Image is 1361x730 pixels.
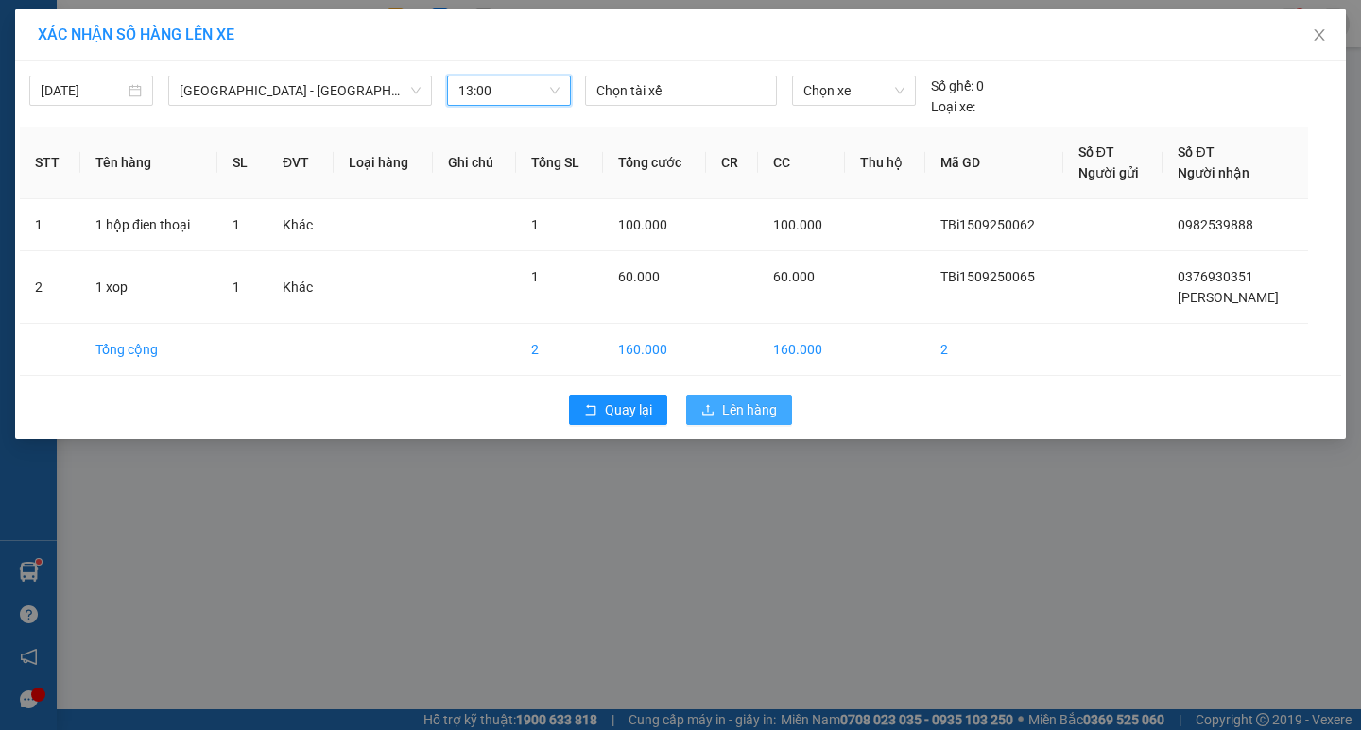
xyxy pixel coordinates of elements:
[584,403,597,418] span: rollback
[516,127,602,199] th: Tổng SL
[41,80,125,101] input: 15/09/2025
[458,76,560,105] span: 13:00
[14,76,34,91] span: Gửi
[111,27,174,42] strong: HOTLINE :
[55,68,232,118] span: 14 [PERSON_NAME], [PERSON_NAME]
[773,269,815,284] span: 60.000
[931,76,973,96] span: Số ghế:
[20,127,80,199] th: STT
[80,251,217,324] td: 1 xop
[38,25,234,43] span: XÁC NHẬN SỐ HÀNG LÊN XE
[940,269,1035,284] span: TBi1509250065
[267,251,335,324] td: Khác
[1312,27,1327,42] span: close
[618,269,660,284] span: 60.000
[217,127,267,199] th: SL
[55,48,60,64] span: -
[233,280,240,295] span: 1
[334,127,433,199] th: Loại hàng
[686,395,792,425] button: uploadLên hàng
[931,96,975,117] span: Loại xe:
[605,399,652,420] span: Quay lại
[55,68,232,118] span: VP [PERSON_NAME] -
[701,403,715,418] span: upload
[267,199,335,251] td: Khác
[516,324,602,376] td: 2
[845,127,925,199] th: Thu hộ
[1293,9,1346,62] button: Close
[1078,165,1139,180] span: Người gửi
[55,127,185,161] span: [PERSON_NAME] -
[80,127,217,199] th: Tên hàng
[1178,165,1249,180] span: Người nhận
[773,217,822,232] span: 100.000
[706,127,758,199] th: CR
[925,127,1062,199] th: Mã GD
[758,127,846,199] th: CC
[20,251,80,324] td: 2
[80,324,217,376] td: Tổng cộng
[410,85,422,96] span: down
[433,127,516,199] th: Ghi chú
[569,395,667,425] button: rollbackQuay lại
[20,199,80,251] td: 1
[41,10,244,25] strong: CÔNG TY VẬN TẢI ĐỨC TRƯỞNG
[603,127,706,199] th: Tổng cước
[80,199,217,251] td: 1 hộp đien thoại
[1178,290,1279,305] span: [PERSON_NAME]
[180,76,421,105] span: Hà Nội - Thái Thụy (45 chỗ)
[758,324,846,376] td: 160.000
[803,76,904,105] span: Chọn xe
[618,217,667,232] span: 100.000
[1178,269,1253,284] span: 0376930351
[722,399,777,420] span: Lên hàng
[940,217,1035,232] span: TBi1509250062
[1178,217,1253,232] span: 0982539888
[925,324,1062,376] td: 2
[931,76,984,96] div: 0
[603,324,706,376] td: 160.000
[531,269,539,284] span: 1
[1178,144,1214,160] span: Số ĐT
[1078,144,1114,160] span: Số ĐT
[233,217,240,232] span: 1
[531,217,539,232] span: 1
[267,127,335,199] th: ĐVT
